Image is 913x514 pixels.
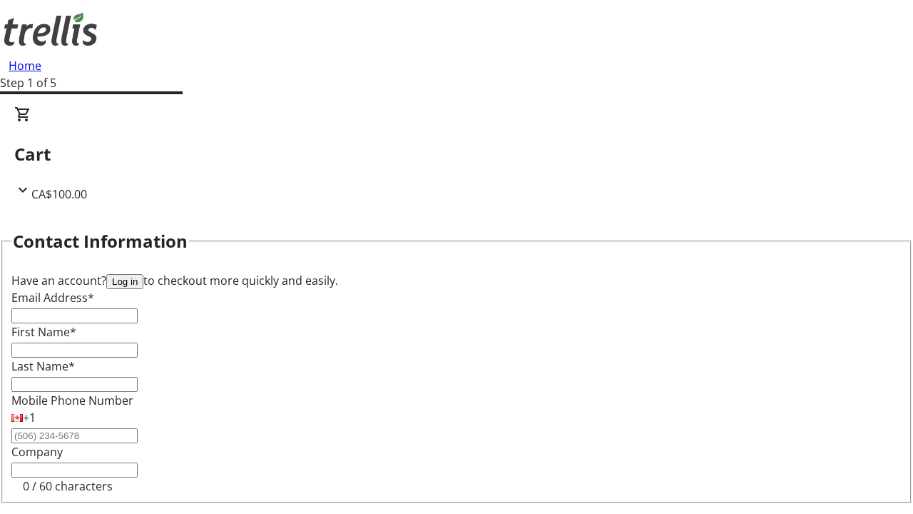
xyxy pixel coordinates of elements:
span: CA$100.00 [31,186,87,202]
div: Have an account? to checkout more quickly and easily. [11,272,902,289]
label: Mobile Phone Number [11,393,133,408]
button: Log in [106,274,143,289]
h2: Cart [14,141,899,167]
input: (506) 234-5678 [11,428,138,443]
label: Company [11,444,63,460]
label: First Name* [11,324,76,340]
tr-character-limit: 0 / 60 characters [23,478,113,494]
div: CartCA$100.00 [14,106,899,203]
label: Last Name* [11,358,75,374]
label: Email Address* [11,290,94,306]
h2: Contact Information [13,228,188,254]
